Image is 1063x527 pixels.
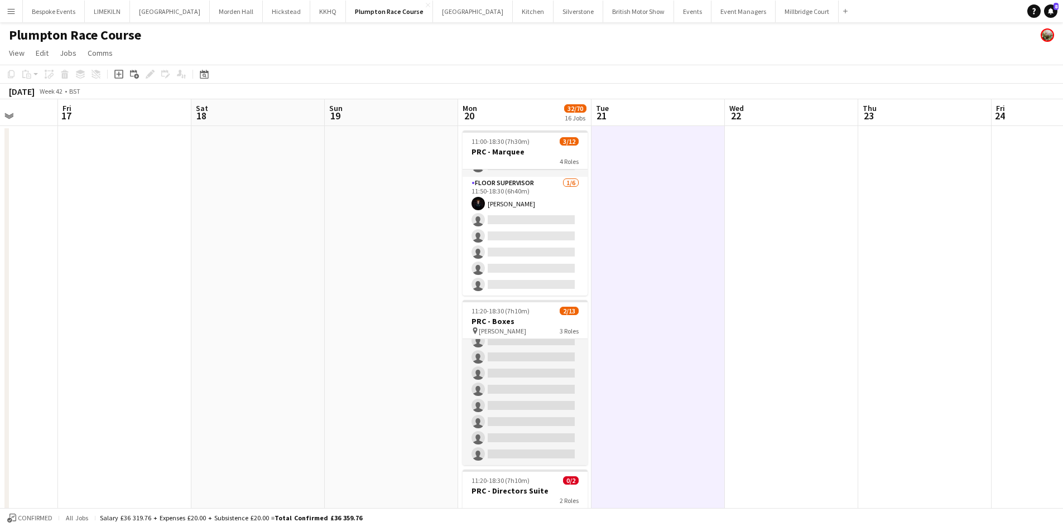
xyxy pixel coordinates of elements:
span: Wed [729,103,744,113]
h3: PRC - Marquee [463,147,588,157]
button: [GEOGRAPHIC_DATA] [433,1,513,22]
button: Millbridge Court [776,1,839,22]
div: [DATE] [9,86,35,97]
span: 11:00-18:30 (7h30m) [472,137,530,146]
span: 3/12 [560,137,579,146]
span: 8 [1054,3,1059,10]
button: Confirmed [6,512,54,524]
app-job-card: 11:20-18:30 (7h10m)2/13PRC - Boxes [PERSON_NAME]3 Roles [463,300,588,465]
button: [GEOGRAPHIC_DATA] [130,1,210,22]
span: [PERSON_NAME] [479,327,526,335]
span: 2 Roles [560,496,579,505]
div: 16 Jobs [565,114,586,122]
span: 21 [594,109,609,122]
span: 22 [728,109,744,122]
h3: PRC - Directors Suite [463,486,588,496]
a: Edit [31,46,53,60]
span: 23 [861,109,877,122]
div: Salary £36 319.76 + Expenses £20.00 + Subsistence £20.00 = [100,514,362,522]
span: Sun [329,103,343,113]
span: 32/70 [564,104,586,113]
button: Bespoke Events [23,1,85,22]
a: Jobs [55,46,81,60]
span: 20 [461,109,477,122]
span: 11:20-18:30 (7h10m) [472,476,530,485]
span: View [9,48,25,58]
span: 0/2 [563,476,579,485]
button: Silverstone [554,1,603,22]
span: Fri [996,103,1005,113]
span: All jobs [64,514,90,522]
app-user-avatar: Staffing Manager [1041,28,1054,42]
span: 18 [194,109,208,122]
a: View [4,46,29,60]
button: KKHQ [310,1,346,22]
button: Events [674,1,711,22]
span: 11:20-18:30 (7h10m) [472,307,530,315]
span: Week 42 [37,87,65,95]
span: Total Confirmed £36 359.76 [275,514,362,522]
span: Thu [863,103,877,113]
span: 3 Roles [560,327,579,335]
app-card-role: Floor Supervisor1/611:50-18:30 (6h40m)[PERSON_NAME] [463,177,588,296]
span: Confirmed [18,514,52,522]
span: 4 Roles [560,157,579,166]
h1: Plumpton Race Course [9,27,141,43]
button: LIMEKILN [85,1,130,22]
span: Mon [463,103,477,113]
button: Plumpton Race Course [346,1,433,22]
button: British Motor Show [603,1,674,22]
span: 17 [61,109,71,122]
span: Comms [88,48,113,58]
button: Hickstead [263,1,310,22]
a: 8 [1044,4,1057,18]
span: 2/13 [560,307,579,315]
a: Comms [83,46,117,60]
span: 24 [994,109,1005,122]
button: Morden Hall [210,1,263,22]
button: Kitchen [513,1,554,22]
span: Sat [196,103,208,113]
span: 19 [328,109,343,122]
span: Tue [596,103,609,113]
span: Edit [36,48,49,58]
h3: PRC - Boxes [463,316,588,326]
div: BST [69,87,80,95]
span: Fri [62,103,71,113]
button: Event Managers [711,1,776,22]
span: Jobs [60,48,76,58]
app-job-card: 11:00-18:30 (7h30m)3/12PRC - Marquee4 Roles[PERSON_NAME]Pass Manager0/111:20-18:30 (7h10m) Floor ... [463,130,588,296]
